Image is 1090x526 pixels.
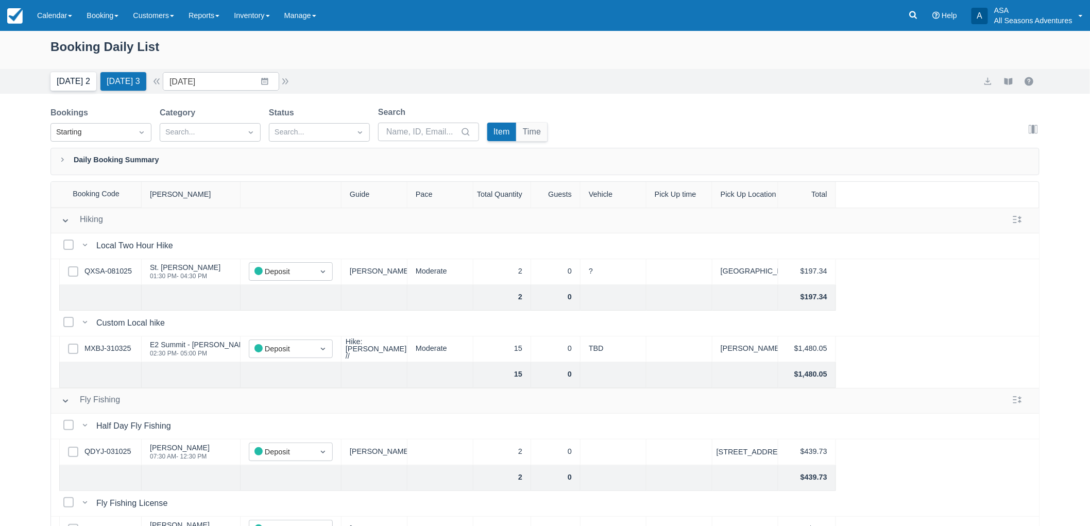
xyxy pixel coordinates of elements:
div: Fly Fishing License [96,497,172,510]
div: Booking Daily List [50,37,1040,67]
div: Moderate [407,336,473,362]
div: Guide [342,182,407,208]
div: 07:30 AM - 12:30 PM [150,453,210,460]
div: $1,480.05 [778,336,836,362]
div: Custom Local hike [96,317,169,329]
div: Moderate [407,259,473,285]
label: Category [160,107,199,119]
label: Status [269,107,298,119]
div: St. [PERSON_NAME] [150,264,220,271]
div: [PERSON_NAME] [142,182,241,208]
div: Total [778,182,836,208]
div: 02:30 PM - 05:00 PM [150,350,252,357]
div: $1,480.05 [778,362,836,388]
button: [DATE] 2 [50,72,96,91]
div: Deposit [254,343,309,355]
span: Dropdown icon [355,127,365,138]
div: 0 [531,336,581,362]
div: [PERSON_NAME] [150,444,210,451]
a: QDYJ-031025 [84,446,131,457]
span: Dropdown icon [318,266,328,277]
a: QXSA-081025 [84,266,132,277]
div: $439.73 [778,465,836,491]
div: Half Day Fly Fishing [96,420,175,432]
div: Daily Booking Summary [50,148,1040,175]
div: 0 [531,259,581,285]
div: 2 [473,465,531,491]
button: [DATE] 3 [100,72,146,91]
div: $197.34 [778,259,836,285]
div: [STREET_ADDRESS], [717,448,792,455]
div: 15 [473,336,531,362]
label: Bookings [50,107,92,119]
button: Fly Fishing [57,392,124,410]
div: [PERSON_NAME] [342,259,407,285]
button: Time [517,123,548,141]
div: $197.34 [778,285,836,311]
div: [PERSON_NAME] [PERSON_NAME] [712,336,778,362]
div: ? [581,259,646,285]
div: 0 [531,465,581,491]
button: Hiking [57,211,107,230]
div: Deposit [254,446,309,458]
div: E2 Summit - [PERSON_NAME] [150,341,252,348]
i: Help [932,12,940,19]
div: Guests [531,182,581,208]
div: [GEOGRAPHIC_DATA], upper [712,259,778,285]
p: All Seasons Adventures [994,15,1072,26]
div: Hike: [PERSON_NAME] // [346,338,406,360]
img: checkfront-main-nav-mini-logo.png [7,8,23,24]
div: Pick Up time [646,182,712,208]
div: 01:30 PM - 04:30 PM [150,273,220,279]
div: 0 [531,285,581,311]
div: Starting [56,127,127,138]
button: Item [487,123,516,141]
div: 2 [473,439,531,465]
div: Vehicle [581,182,646,208]
span: Help [942,11,957,20]
div: TBD [581,336,646,362]
button: export [982,75,994,88]
div: 2 [473,285,531,311]
div: 0 [531,439,581,465]
div: Booking Code [51,182,142,207]
div: Deposit [254,266,309,278]
div: 0 [531,362,581,388]
span: Dropdown icon [246,127,256,138]
input: Name, ID, Email... [386,123,458,141]
input: Date [163,72,279,91]
a: MXBJ-310325 [84,343,131,354]
label: Search [378,106,410,118]
div: Total Quantity [473,182,531,208]
div: Local Two Hour Hike [96,240,177,252]
div: Pick Up Location [712,182,778,208]
div: Pace [407,182,473,208]
span: Dropdown icon [137,127,147,138]
div: 2 [473,259,531,285]
div: A [972,8,988,24]
div: 15 [473,362,531,388]
div: $439.73 [778,439,836,465]
span: Dropdown icon [318,447,328,457]
p: ASA [994,5,1072,15]
span: Dropdown icon [318,344,328,354]
div: [PERSON_NAME] [342,439,407,465]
